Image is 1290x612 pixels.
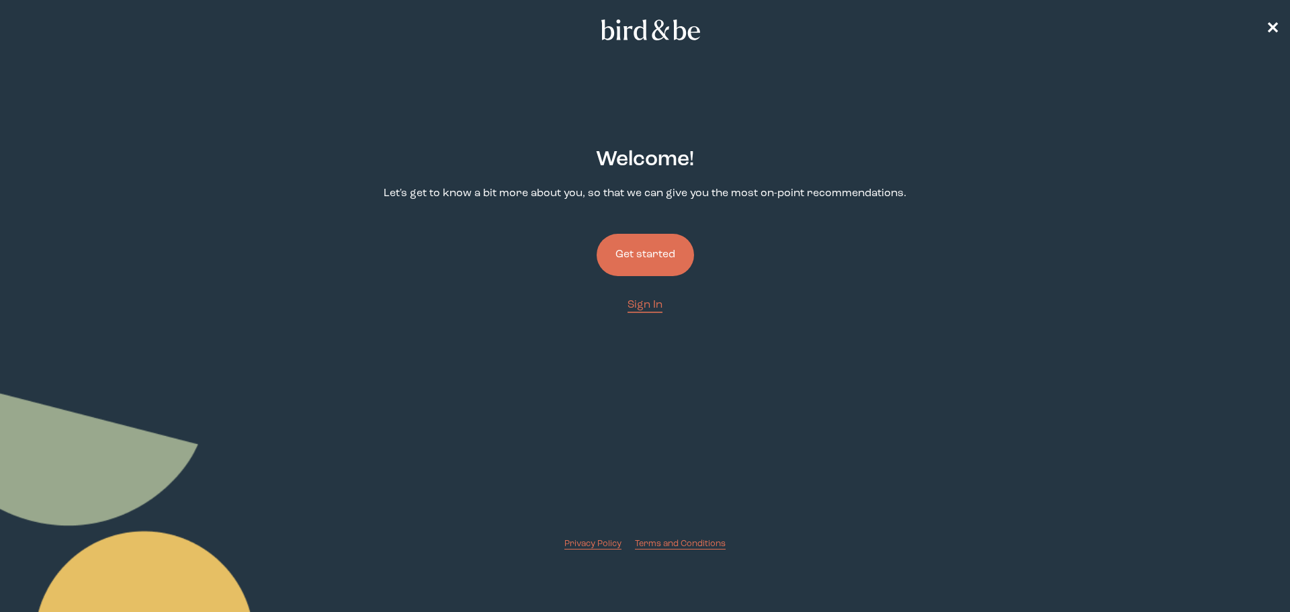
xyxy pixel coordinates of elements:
[628,298,662,313] a: Sign In
[597,234,694,276] button: Get started
[384,186,906,202] p: Let's get to know a bit more about you, so that we can give you the most on-point recommendations.
[1266,21,1279,38] span: ✕
[564,539,621,548] span: Privacy Policy
[628,300,662,310] span: Sign In
[1266,18,1279,42] a: ✕
[635,537,726,550] a: Terms and Conditions
[597,212,694,298] a: Get started
[564,537,621,550] a: Privacy Policy
[635,539,726,548] span: Terms and Conditions
[596,144,694,175] h2: Welcome !
[1223,549,1277,599] iframe: Gorgias live chat messenger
